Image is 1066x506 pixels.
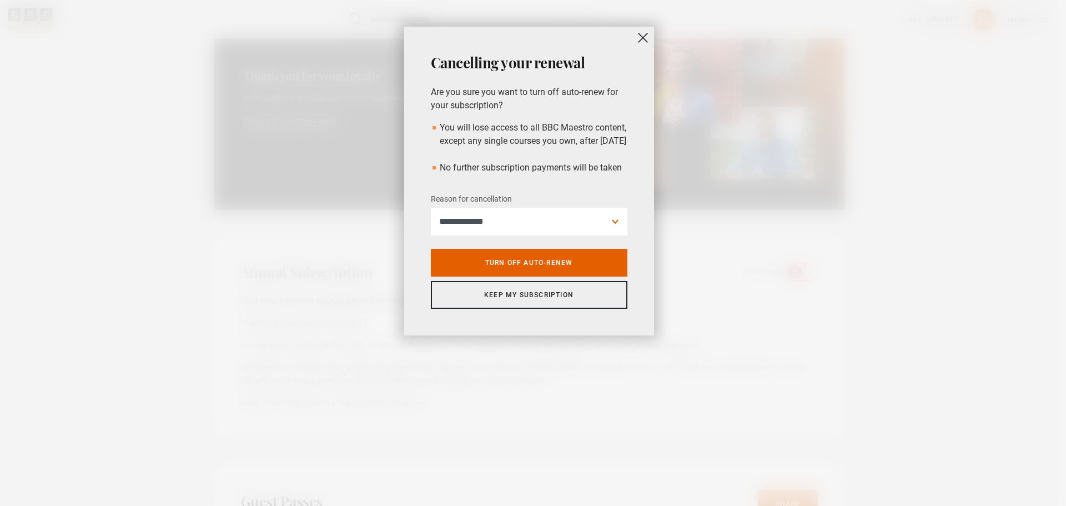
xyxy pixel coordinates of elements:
p: Are you sure you want to turn off auto-renew for your subscription? [431,86,627,112]
li: You will lose access to all BBC Maestro content, except any single courses you own, after [DATE] [431,121,627,148]
label: Reason for cancellation [431,193,512,206]
button: close [632,27,654,49]
li: No further subscription payments will be taken [431,161,627,174]
h2: Cancelling your renewal [431,53,627,72]
a: Keep my subscription [431,281,627,309]
a: Turn off auto-renew [431,249,627,277]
